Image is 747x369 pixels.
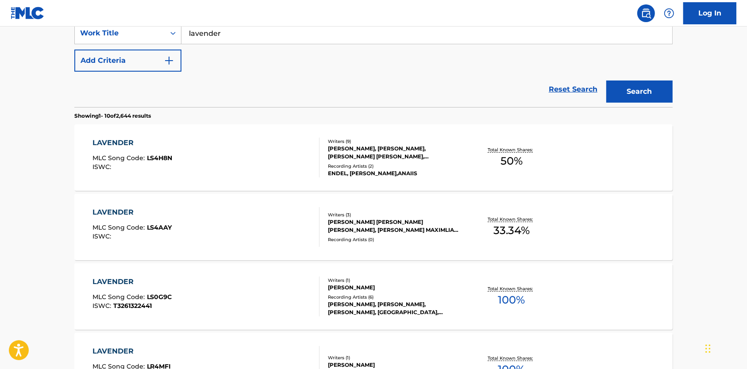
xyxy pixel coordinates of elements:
[11,7,45,19] img: MLC Logo
[683,2,736,24] a: Log In
[488,355,535,361] p: Total Known Shares:
[328,294,462,300] div: Recording Artists ( 6 )
[147,154,173,162] span: LS4H8N
[328,169,462,177] div: ENDEL, [PERSON_NAME],ANAIIS
[328,138,462,145] div: Writers ( 9 )
[488,285,535,292] p: Total Known Shares:
[92,346,171,357] div: LAVENDER
[544,80,602,99] a: Reset Search
[74,263,673,330] a: LAVENDERMLC Song Code:LS0G9CISWC:T3261322441Writers (1)[PERSON_NAME]Recording Artists (6)[PERSON_...
[147,223,172,231] span: LS4AAY
[80,28,160,38] div: Work Title
[74,22,673,107] form: Search Form
[74,194,673,260] a: LAVENDERMLC Song Code:LS4AAYISWC:Writers (3)[PERSON_NAME] [PERSON_NAME] [PERSON_NAME], [PERSON_NA...
[660,4,678,22] div: Help
[705,335,711,362] div: Drag
[493,223,530,238] span: 33.34 %
[703,327,747,369] iframe: Chat Widget
[164,55,174,66] img: 9d2ae6d4665cec9f34b9.svg
[488,146,535,153] p: Total Known Shares:
[498,292,525,308] span: 100 %
[92,138,173,148] div: LAVENDER
[488,216,535,223] p: Total Known Shares:
[328,354,462,361] div: Writers ( 1 )
[501,153,523,169] span: 50 %
[328,236,462,243] div: Recording Artists ( 0 )
[92,293,147,301] span: MLC Song Code :
[92,232,113,240] span: ISWC :
[74,50,181,72] button: Add Criteria
[606,81,673,103] button: Search
[328,145,462,161] div: [PERSON_NAME], [PERSON_NAME], [PERSON_NAME] [PERSON_NAME], [PERSON_NAME], [PERSON_NAME], [PERSON_...
[74,112,151,120] p: Showing 1 - 10 of 2,644 results
[92,207,172,218] div: LAVENDER
[92,154,147,162] span: MLC Song Code :
[74,124,673,191] a: LAVENDERMLC Song Code:LS4H8NISWC:Writers (9)[PERSON_NAME], [PERSON_NAME], [PERSON_NAME] [PERSON_N...
[664,8,674,19] img: help
[92,277,172,287] div: LAVENDER
[328,211,462,218] div: Writers ( 3 )
[641,8,651,19] img: search
[147,293,172,301] span: LS0G9C
[92,163,113,171] span: ISWC :
[328,277,462,284] div: Writers ( 1 )
[328,300,462,316] div: [PERSON_NAME], [PERSON_NAME], [PERSON_NAME], [GEOGRAPHIC_DATA], [GEOGRAPHIC_DATA]
[637,4,655,22] a: Public Search
[328,361,462,369] div: [PERSON_NAME]
[328,218,462,234] div: [PERSON_NAME] [PERSON_NAME] [PERSON_NAME], [PERSON_NAME] MAXIMLIAN [PERSON_NAME]
[113,302,152,310] span: T3261322441
[328,163,462,169] div: Recording Artists ( 2 )
[328,284,462,292] div: [PERSON_NAME]
[92,223,147,231] span: MLC Song Code :
[92,302,113,310] span: ISWC :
